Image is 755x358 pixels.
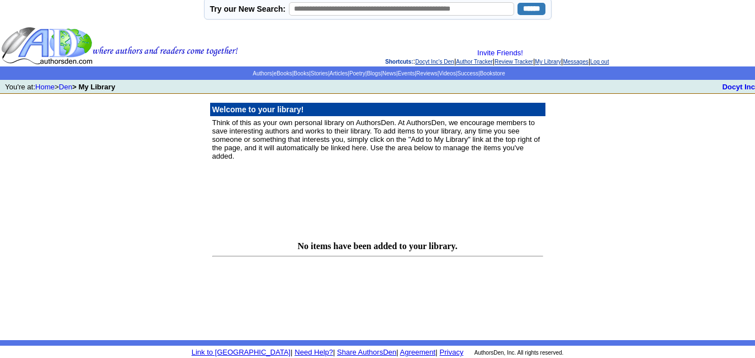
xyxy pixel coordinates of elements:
[440,348,464,356] a: Privacy
[474,350,564,356] font: AuthorsDen, Inc. All rights reserved.
[456,59,493,65] a: Author Tracker
[495,59,533,65] a: Review Tracker
[311,70,328,77] a: Stories
[1,26,238,65] img: header_logo2.gif
[535,59,561,65] a: My Library
[5,83,115,91] font: You're at: >
[337,348,396,356] a: Share AuthorsDen
[273,70,292,77] a: eBooks
[563,59,588,65] a: Messages
[590,59,609,65] a: Log out
[385,59,413,65] span: Shortcuts:
[480,70,505,77] a: Bookstore
[416,70,438,77] a: Reviews
[192,348,291,356] a: Link to [GEOGRAPHIC_DATA]
[367,70,381,77] a: Blogs
[295,348,333,356] a: Need Help?
[72,83,115,91] b: > My Library
[722,83,755,91] a: Docyt Inc
[59,83,72,91] a: Den
[212,105,543,114] p: Welcome to your library!
[253,70,272,77] a: Authors
[293,70,309,77] a: Books
[398,70,415,77] a: Events
[457,70,478,77] a: Success
[291,348,292,356] font: |
[349,70,365,77] a: Poetry
[35,83,55,91] a: Home
[400,348,436,356] a: Agreement
[415,59,454,65] a: Docyt Inc's Den
[212,118,540,160] font: Think of this as your own personal library on AuthorsDen. At AuthorsDen, we encourage members to ...
[329,70,348,77] a: Articles
[398,348,438,356] font: |
[240,49,754,65] div: : | | | | |
[382,70,396,77] a: News
[477,49,523,57] a: Invite Friends!
[439,70,455,77] a: Videos
[333,348,335,356] font: |
[396,348,398,356] font: |
[210,4,286,13] label: Try our New Search:
[298,241,458,251] b: No items have been added to your library.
